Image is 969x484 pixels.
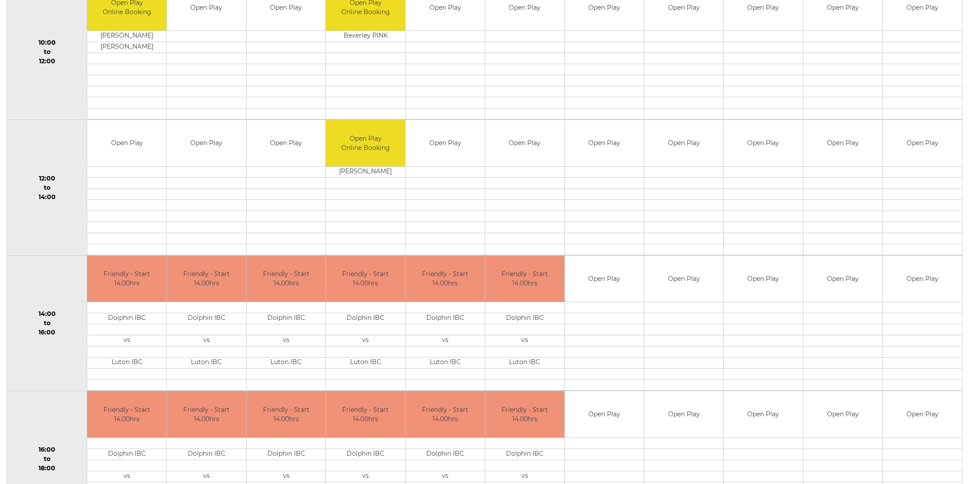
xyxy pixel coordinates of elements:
[326,391,405,438] td: Friendly - Start 14.00hrs
[405,313,485,324] td: Dolphin IBC
[485,471,564,482] td: vs
[167,313,246,324] td: Dolphin IBC
[326,166,405,177] td: [PERSON_NAME]
[405,335,485,346] td: vs
[247,335,326,346] td: vs
[565,391,644,438] td: Open Play
[405,471,485,482] td: vs
[326,256,405,302] td: Friendly - Start 14.00hrs
[644,120,723,166] td: Open Play
[326,357,405,369] td: Luton IBC
[167,120,246,166] td: Open Play
[883,256,962,302] td: Open Play
[724,120,803,166] td: Open Play
[87,313,166,324] td: Dolphin IBC
[485,357,564,369] td: Luton IBC
[326,471,405,482] td: vs
[87,357,166,369] td: Luton IBC
[485,120,564,166] td: Open Play
[724,256,803,302] td: Open Play
[803,391,883,438] td: Open Play
[565,256,644,302] td: Open Play
[7,255,87,391] td: 14:00 to 16:00
[326,449,405,460] td: Dolphin IBC
[405,391,485,438] td: Friendly - Start 14.00hrs
[247,313,326,324] td: Dolphin IBC
[247,357,326,369] td: Luton IBC
[167,357,246,369] td: Luton IBC
[485,256,564,302] td: Friendly - Start 14.00hrs
[485,391,564,438] td: Friendly - Start 14.00hrs
[724,391,803,438] td: Open Play
[247,256,326,302] td: Friendly - Start 14.00hrs
[485,335,564,346] td: vs
[87,391,166,438] td: Friendly - Start 14.00hrs
[87,449,166,460] td: Dolphin IBC
[405,357,485,369] td: Luton IBC
[883,120,962,166] td: Open Play
[803,120,883,166] td: Open Play
[87,31,166,42] td: [PERSON_NAME]
[803,256,883,302] td: Open Play
[326,335,405,346] td: vs
[326,31,405,42] td: Beverley PINK
[167,256,246,302] td: Friendly - Start 14.00hrs
[167,335,246,346] td: vs
[7,120,87,256] td: 12:00 to 14:00
[485,313,564,324] td: Dolphin IBC
[167,471,246,482] td: vs
[87,335,166,346] td: vs
[883,391,962,438] td: Open Play
[644,391,723,438] td: Open Play
[405,449,485,460] td: Dolphin IBC
[167,449,246,460] td: Dolphin IBC
[485,449,564,460] td: Dolphin IBC
[247,120,326,166] td: Open Play
[326,120,405,166] td: Open Play Online Booking
[167,391,246,438] td: Friendly - Start 14.00hrs
[247,449,326,460] td: Dolphin IBC
[87,120,166,166] td: Open Play
[247,391,326,438] td: Friendly - Start 14.00hrs
[565,120,644,166] td: Open Play
[326,313,405,324] td: Dolphin IBC
[87,42,166,53] td: [PERSON_NAME]
[405,256,485,302] td: Friendly - Start 14.00hrs
[644,256,723,302] td: Open Play
[405,120,485,166] td: Open Play
[247,471,326,482] td: vs
[87,471,166,482] td: vs
[87,256,166,302] td: Friendly - Start 14.00hrs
